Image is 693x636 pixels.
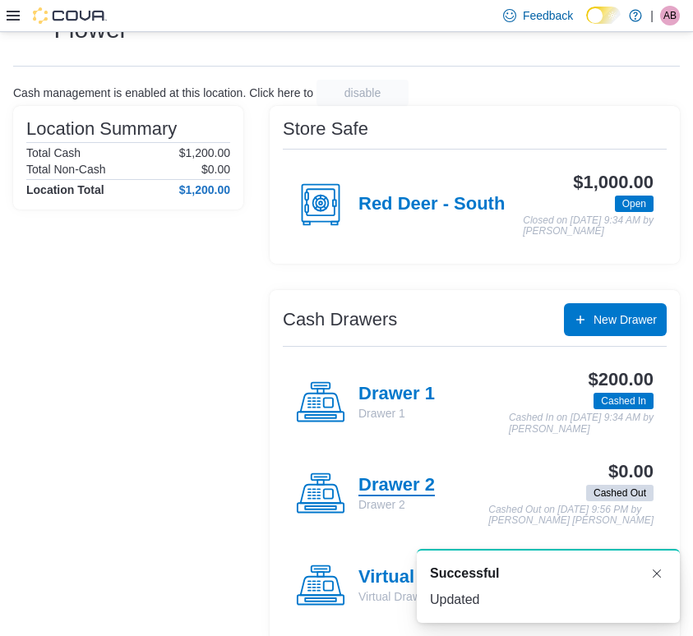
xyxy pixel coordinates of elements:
h4: $1,200.00 [179,183,230,196]
span: Feedback [523,7,573,24]
span: Open [615,196,654,212]
span: Open [622,196,646,211]
span: disable [344,85,381,101]
h4: Drawer 2 [358,475,435,496]
h3: Store Safe [283,119,368,139]
h4: Drawer 1 [358,384,435,405]
div: Updated [430,590,667,610]
h3: $0.00 [608,462,654,482]
p: Cashed Out on [DATE] 9:56 PM by [PERSON_NAME] [PERSON_NAME] [488,505,654,527]
p: Drawer 1 [358,405,435,422]
p: | [650,6,654,25]
h3: $1,000.00 [573,173,654,192]
h4: Location Total [26,183,104,196]
div: Notification [430,564,667,583]
span: Cashed In [594,393,654,409]
h3: $200.00 [589,370,654,389]
span: Successful [430,564,499,583]
span: AB [663,6,677,25]
span: New Drawer [594,311,657,328]
div: Ashley Boychuk [660,6,680,25]
button: Dismiss toast [647,564,667,583]
span: Dark Mode [586,24,587,25]
p: Closed on [DATE] 9:34 AM by [PERSON_NAME] [523,215,654,237]
h6: Total Cash [26,146,81,159]
img: Cova [33,7,107,24]
p: Cash management is enabled at this location. Click here to [13,86,313,99]
h6: Total Non-Cash [26,163,106,176]
h3: Cash Drawers [283,310,397,330]
span: Cashed In [601,394,646,408]
h4: Red Deer - South [358,194,505,215]
p: Drawer 2 [358,496,435,513]
h4: Virtual Drawer [358,567,481,588]
span: Cashed Out [586,485,654,501]
span: Cashed Out [594,486,646,500]
p: Virtual Drawer [358,588,481,605]
p: Cashed In on [DATE] 9:34 AM by [PERSON_NAME] [509,412,654,435]
p: $1,200.00 [179,146,230,159]
button: New Drawer [564,303,667,336]
p: $0.00 [201,163,230,176]
input: Dark Mode [586,7,621,24]
h3: Location Summary [26,119,177,139]
button: disable [316,80,409,106]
